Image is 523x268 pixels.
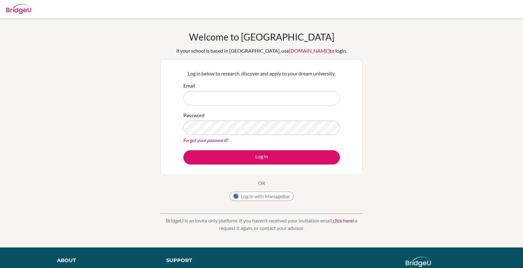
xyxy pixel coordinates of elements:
[333,218,353,223] a: click here
[160,217,363,232] p: BridgeU is an invite only platform. If you haven’t received your invitation email, to request it ...
[183,82,195,89] label: Email
[258,179,265,187] p: OR
[183,137,228,143] a: Forgot your password?
[176,47,347,55] div: If your school is based in [GEOGRAPHIC_DATA], use to login.
[289,48,330,54] a: [DOMAIN_NAME]
[6,4,31,14] img: Bridge-U
[57,257,152,264] div: About
[189,31,334,42] h1: Welcome to [GEOGRAPHIC_DATA]
[183,70,340,77] p: Log in below to research, discover and apply to your dream university.
[406,257,431,267] img: logo_white@2x-f4f0deed5e89b7ecb1c2cc34c3e3d731f90f0f143d5ea2071677605dd97b5244.png
[183,112,205,119] label: Password
[166,257,255,264] div: Support
[229,192,294,201] button: Log in with ManageBac
[183,150,340,165] button: Log in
